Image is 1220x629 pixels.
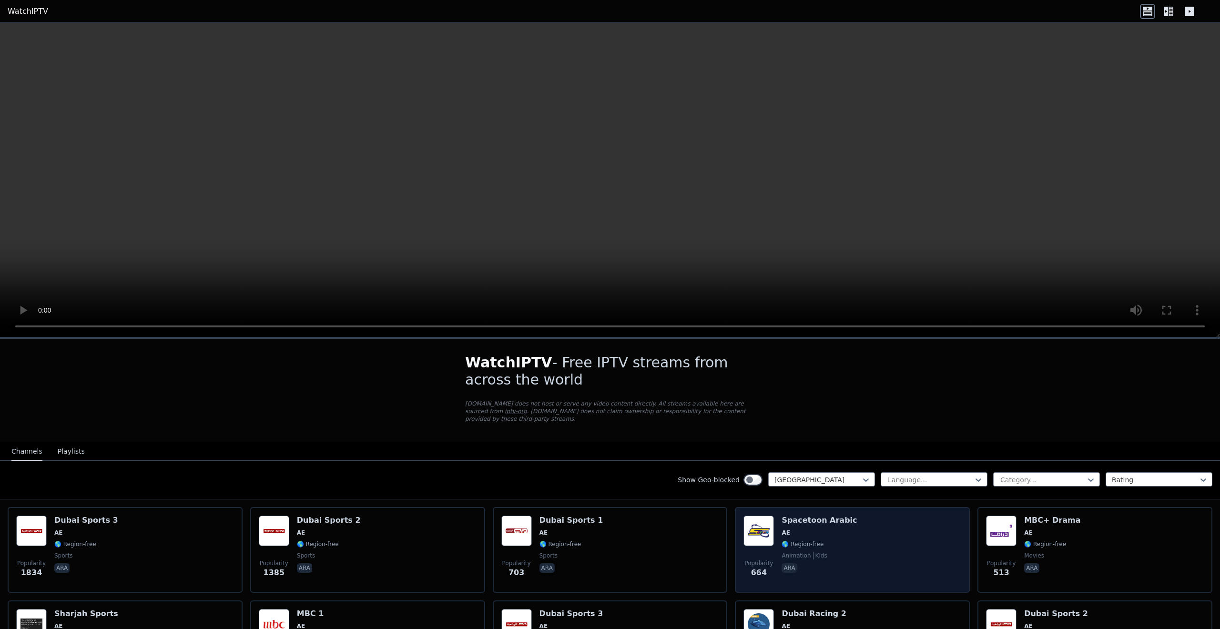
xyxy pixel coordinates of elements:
a: iptv-org [505,408,527,415]
span: Popularity [17,559,46,567]
span: 513 [993,567,1009,578]
p: ara [539,563,555,573]
img: Dubai Sports 3 [16,516,47,546]
span: 1834 [21,567,42,578]
span: kids [813,552,827,559]
h6: Dubai Sports 2 [1024,609,1088,619]
span: 🌎 Region-free [54,540,96,548]
span: 664 [751,567,767,578]
label: Show Geo-blocked [678,475,740,485]
span: AE [54,529,62,537]
p: ara [54,563,70,573]
img: MBC+ Drama [986,516,1017,546]
span: 🌎 Region-free [782,540,823,548]
span: AE [297,529,305,537]
h1: - Free IPTV streams from across the world [465,354,755,388]
button: Channels [11,443,42,461]
span: AE [1024,529,1032,537]
span: sports [297,552,315,559]
span: 🌎 Region-free [1024,540,1066,548]
span: Popularity [260,559,288,567]
p: ara [1024,563,1039,573]
span: movies [1024,552,1044,559]
p: ara [297,563,312,573]
p: [DOMAIN_NAME] does not host or serve any video content directly. All streams available here are s... [465,400,755,423]
span: 🌎 Region-free [297,540,339,548]
img: Dubai Sports 1 [501,516,532,546]
h6: Dubai Sports 3 [539,609,603,619]
span: 1385 [264,567,285,578]
span: Popularity [987,559,1016,567]
span: Popularity [744,559,773,567]
h6: Dubai Sports 1 [539,516,603,525]
h6: Dubai Racing 2 [782,609,846,619]
span: AE [539,529,548,537]
img: Spacetoon Arabic [743,516,774,546]
p: ara [782,563,797,573]
h6: Sharjah Sports [54,609,118,619]
span: sports [54,552,72,559]
span: 🌎 Region-free [539,540,581,548]
a: WatchIPTV [8,6,48,17]
img: Dubai Sports 2 [259,516,289,546]
h6: Spacetoon Arabic [782,516,857,525]
span: Popularity [502,559,531,567]
h6: MBC 1 [297,609,339,619]
span: sports [539,552,558,559]
button: Playlists [58,443,85,461]
h6: Dubai Sports 2 [297,516,361,525]
h6: Dubai Sports 3 [54,516,118,525]
span: AE [782,529,790,537]
span: 703 [508,567,524,578]
span: animation [782,552,811,559]
span: WatchIPTV [465,354,552,371]
h6: MBC+ Drama [1024,516,1080,525]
